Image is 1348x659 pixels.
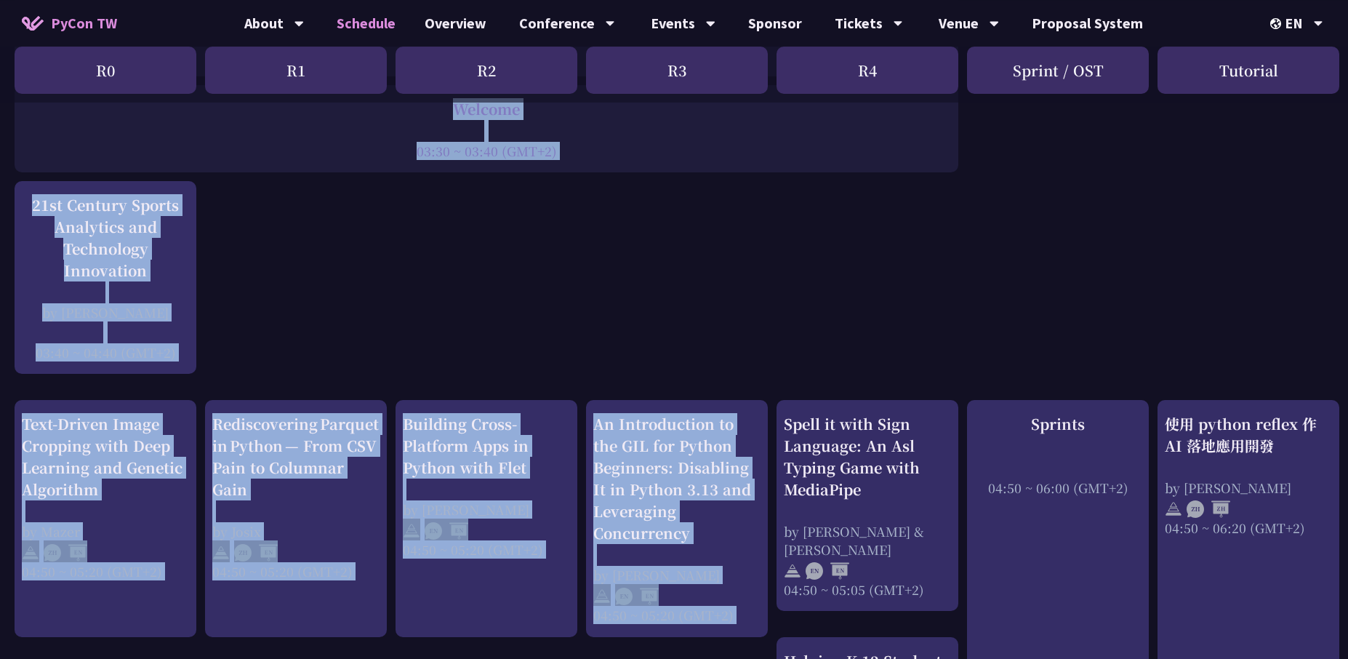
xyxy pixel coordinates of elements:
div: Spell it with Sign Language: An Asl Typing Game with MediaPipe [784,413,951,500]
div: Text-Driven Image Cropping with Deep Learning and Genetic Algorithm [22,413,189,500]
a: An Introduction to the GIL for Python Beginners: Disabling It in Python 3.13 and Leveraging Concu... [593,413,761,625]
div: 使用 python reflex 作 AI 落地應用開發 [1165,413,1332,457]
img: svg+xml;base64,PHN2ZyB4bWxucz0iaHR0cDovL3d3dy53My5vcmcvMjAwMC9zdmciIHdpZHRoPSIyNCIgaGVpZ2h0PSIyNC... [212,544,230,562]
div: Rediscovering Parquet in Python — From CSV Pain to Columnar Gain [212,413,380,500]
div: 03:40 ~ 04:40 (GMT+2) [22,343,189,362]
a: Spell it with Sign Language: An Asl Typing Game with MediaPipe by [PERSON_NAME] & [PERSON_NAME] 0... [784,413,951,599]
div: R4 [777,47,958,94]
div: 04:50 ~ 05:20 (GMT+2) [593,606,761,624]
div: Sprint / OST [967,47,1149,94]
div: by [PERSON_NAME] [403,500,570,519]
div: 04:50 ~ 06:00 (GMT+2) [974,479,1142,497]
div: by [PERSON_NAME] [1165,479,1332,497]
a: Building Cross-Platform Apps in Python with Flet by [PERSON_NAME] 04:50 ~ 05:20 (GMT+2) [403,413,570,625]
a: PyCon TW [7,5,132,41]
div: 21st Century Sports Analytics and Technology Innovation [22,194,189,281]
div: Sprints [974,413,1142,435]
div: by [PERSON_NAME] & [PERSON_NAME] [784,522,951,559]
img: ENEN.5a408d1.svg [425,522,468,540]
div: 04:50 ~ 06:20 (GMT+2) [1165,519,1332,537]
a: Rediscovering Parquet in Python — From CSV Pain to Columnar Gain by Josix 04:50 ~ 05:20 (GMT+2) [212,413,380,625]
img: svg+xml;base64,PHN2ZyB4bWxucz0iaHR0cDovL3d3dy53My5vcmcvMjAwMC9zdmciIHdpZHRoPSIyNCIgaGVpZ2h0PSIyNC... [784,562,801,580]
img: ZHEN.371966e.svg [44,544,87,562]
div: R3 [586,47,768,94]
img: svg+xml;base64,PHN2ZyB4bWxucz0iaHR0cDovL3d3dy53My5vcmcvMjAwMC9zdmciIHdpZHRoPSIyNCIgaGVpZ2h0PSIyNC... [403,522,420,540]
a: Text-Driven Image Cropping with Deep Learning and Genetic Algorithm by Mazer 04:50 ~ 05:20 (GMT+2) [22,413,189,625]
a: 21st Century Sports Analytics and Technology Innovation by [PERSON_NAME] 03:40 ~ 04:40 (GMT+2) [22,194,189,362]
img: svg+xml;base64,PHN2ZyB4bWxucz0iaHR0cDovL3d3dy53My5vcmcvMjAwMC9zdmciIHdpZHRoPSIyNCIgaGVpZ2h0PSIyNC... [22,544,39,562]
img: svg+xml;base64,PHN2ZyB4bWxucz0iaHR0cDovL3d3dy53My5vcmcvMjAwMC9zdmciIHdpZHRoPSIyNCIgaGVpZ2h0PSIyNC... [593,588,611,605]
div: An Introduction to the GIL for Python Beginners: Disabling It in Python 3.13 and Leveraging Concu... [593,413,761,544]
div: 04:50 ~ 05:20 (GMT+2) [403,540,570,559]
img: ZHEN.371966e.svg [234,544,278,562]
span: PyCon TW [51,12,117,34]
img: ZHZH.38617ef.svg [1187,500,1230,518]
div: R1 [205,47,387,94]
div: Building Cross-Platform Apps in Python with Flet [403,413,570,479]
div: R2 [396,47,577,94]
div: R0 [15,47,196,94]
div: 04:50 ~ 05:05 (GMT+2) [784,580,951,599]
img: ENEN.5a408d1.svg [806,562,849,580]
img: svg+xml;base64,PHN2ZyB4bWxucz0iaHR0cDovL3d3dy53My5vcmcvMjAwMC9zdmciIHdpZHRoPSIyNCIgaGVpZ2h0PSIyNC... [1165,500,1182,518]
div: by Josix [212,522,380,540]
div: 04:50 ~ 05:20 (GMT+2) [22,562,189,580]
div: by [PERSON_NAME] [593,566,761,584]
div: 03:30 ~ 03:40 (GMT+2) [22,142,951,160]
img: Home icon of PyCon TW 2025 [22,16,44,31]
div: Welcome [22,98,951,120]
img: ENEN.5a408d1.svg [615,588,659,605]
img: Locale Icon [1270,18,1285,29]
div: 04:50 ~ 05:20 (GMT+2) [212,562,380,580]
div: by [PERSON_NAME] [22,303,189,321]
div: by Mazer [22,522,189,540]
div: Tutorial [1158,47,1339,94]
